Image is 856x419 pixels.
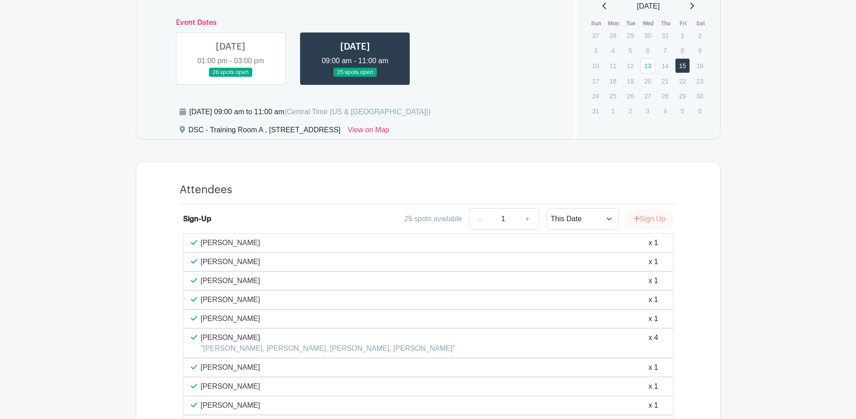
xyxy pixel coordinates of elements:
[640,19,657,28] th: Wed
[692,59,707,73] p: 16
[626,209,673,228] button: Sign Up
[201,313,260,324] p: [PERSON_NAME]
[588,89,603,103] p: 24
[180,183,232,196] h4: Attendees
[675,74,690,88] p: 22
[201,400,260,411] p: [PERSON_NAME]
[657,74,672,88] p: 21
[640,58,655,73] a: 13
[692,19,709,28] th: Sat
[606,104,620,118] p: 1
[189,125,341,139] div: DSC - Training Room A , [STREET_ADDRESS]
[606,74,620,88] p: 18
[169,19,542,27] h6: Event Dates
[201,237,260,248] p: [PERSON_NAME]
[692,89,707,103] p: 30
[675,43,690,57] p: 8
[692,28,707,42] p: 2
[623,43,638,57] p: 5
[623,104,638,118] p: 2
[648,313,658,324] div: x 1
[623,74,638,88] p: 19
[606,28,620,42] p: 28
[606,89,620,103] p: 25
[201,381,260,392] p: [PERSON_NAME]
[657,59,672,73] p: 14
[201,332,455,343] p: [PERSON_NAME]
[623,59,638,73] p: 12
[201,343,455,354] p: "[PERSON_NAME], [PERSON_NAME], [PERSON_NAME], [PERSON_NAME]"
[588,19,605,28] th: Sun
[648,362,658,373] div: x 1
[692,104,707,118] p: 6
[692,43,707,57] p: 9
[657,43,672,57] p: 7
[675,104,690,118] p: 5
[588,59,603,73] p: 10
[657,104,672,118] p: 4
[675,28,690,42] p: 1
[622,19,640,28] th: Tue
[588,74,603,88] p: 17
[675,89,690,103] p: 29
[640,43,655,57] p: 6
[657,89,672,103] p: 28
[183,214,211,224] div: Sign-Up
[606,43,620,57] p: 4
[637,1,660,12] span: [DATE]
[648,256,658,267] div: x 1
[648,275,658,286] div: x 1
[284,108,431,116] span: (Central Time (US & [GEOGRAPHIC_DATA]))
[348,125,389,139] a: View on Map
[648,381,658,392] div: x 1
[640,89,655,103] p: 27
[657,28,672,42] p: 31
[648,237,658,248] div: x 1
[469,208,490,230] a: -
[516,208,539,230] a: +
[640,28,655,42] p: 30
[201,362,260,373] p: [PERSON_NAME]
[657,19,675,28] th: Thu
[675,19,692,28] th: Fri
[588,104,603,118] p: 31
[640,104,655,118] p: 3
[648,400,658,411] div: x 1
[640,74,655,88] p: 20
[588,43,603,57] p: 3
[606,59,620,73] p: 11
[201,275,260,286] p: [PERSON_NAME]
[605,19,623,28] th: Mon
[692,74,707,88] p: 23
[648,294,658,305] div: x 1
[190,107,431,117] div: [DATE] 09:00 am to 11:00 am
[648,332,658,354] div: x 4
[623,28,638,42] p: 29
[675,58,690,73] a: 15
[404,214,462,224] div: 25 spots available
[201,294,260,305] p: [PERSON_NAME]
[623,89,638,103] p: 26
[588,28,603,42] p: 27
[201,256,260,267] p: [PERSON_NAME]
